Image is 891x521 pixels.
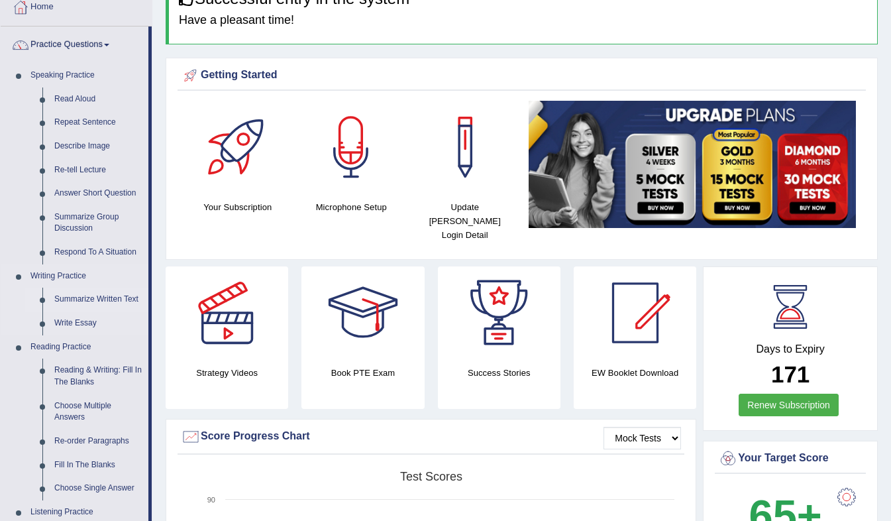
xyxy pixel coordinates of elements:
[48,477,148,500] a: Choose Single Answer
[48,288,148,312] a: Summarize Written Text
[48,241,148,264] a: Respond To A Situation
[48,205,148,241] a: Summarize Group Discussion
[48,158,148,182] a: Re-tell Lecture
[48,453,148,477] a: Fill In The Blanks
[187,200,288,214] h4: Your Subscription
[718,449,863,469] div: Your Target Score
[181,66,863,86] div: Getting Started
[438,366,560,380] h4: Success Stories
[25,335,148,359] a: Reading Practice
[400,470,462,483] tspan: Test scores
[207,496,215,504] text: 90
[48,430,148,453] a: Re-order Paragraphs
[48,87,148,111] a: Read Aloud
[574,366,696,380] h4: EW Booklet Download
[415,200,515,242] h4: Update [PERSON_NAME] Login Detail
[179,14,867,27] h4: Have a pleasant time!
[301,366,424,380] h4: Book PTE Exam
[1,27,148,60] a: Practice Questions
[48,135,148,158] a: Describe Image
[48,111,148,135] a: Repeat Sentence
[718,343,863,355] h4: Days to Expiry
[301,200,402,214] h4: Microphone Setup
[166,366,288,380] h4: Strategy Videos
[48,312,148,335] a: Write Essay
[771,361,810,387] b: 171
[181,427,681,447] div: Score Progress Chart
[529,101,857,227] img: small5.jpg
[48,182,148,205] a: Answer Short Question
[739,394,839,416] a: Renew Subscription
[48,394,148,430] a: Choose Multiple Answers
[48,359,148,394] a: Reading & Writing: Fill In The Blanks
[25,264,148,288] a: Writing Practice
[25,64,148,87] a: Speaking Practice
